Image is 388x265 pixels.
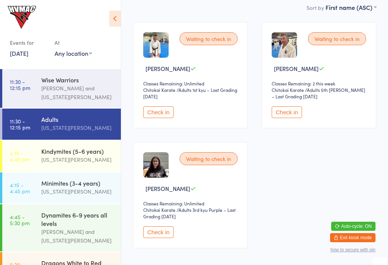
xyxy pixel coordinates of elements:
time: 4:15 - 4:45 pm [10,150,30,162]
div: Wise Warriors [41,76,114,84]
a: 11:30 -12:15 pmAdults[US_STATE][PERSON_NAME] [2,109,121,140]
div: Minimites (3-4 years) [41,179,114,187]
div: Waiting to check in [180,152,238,165]
a: 11:30 -12:15 pmWise Warriors[PERSON_NAME] and [US_STATE][PERSON_NAME] [2,69,121,108]
div: [US_STATE][PERSON_NAME] [41,155,114,164]
div: Chitokai Karate [143,87,175,93]
div: Adults [41,115,114,123]
button: Check in [143,106,174,118]
div: [US_STATE][PERSON_NAME] [41,123,114,132]
time: 11:30 - 12:15 pm [10,118,30,130]
div: Classes Remaining: 2 this week [272,80,368,87]
div: [PERSON_NAME] and [US_STATE][PERSON_NAME] [41,84,114,101]
span: [PERSON_NAME] [274,65,319,73]
button: Check in [272,106,302,118]
button: Exit kiosk mode [330,233,375,242]
img: image1724312482.png [272,32,297,58]
div: Waiting to check in [308,32,366,45]
img: Hunter Valley Martial Arts Centre Morisset [8,6,36,29]
div: Kindymites (5-6 years) [41,147,114,155]
div: Any location [55,49,92,57]
img: image1692257162.png [143,152,169,178]
time: 4:15 - 4:45 pm [10,182,30,194]
time: 4:45 - 5:30 pm [10,214,30,226]
div: Classes Remaining: Unlimited [143,80,240,87]
span: [PERSON_NAME] [145,65,190,73]
button: how to secure with pin [330,247,375,252]
button: Check in [143,226,174,238]
div: Dynamites 6-9 years all levels [41,211,114,227]
span: / Adults 3rd kyu Purple – Last Grading [DATE] [143,207,236,219]
div: [US_STATE][PERSON_NAME] [41,187,114,196]
div: Waiting to check in [180,32,238,45]
div: First name (ASC) [325,3,376,11]
a: [DATE] [10,49,28,57]
div: [PERSON_NAME] and [US_STATE][PERSON_NAME] [41,227,114,245]
a: 4:15 -4:45 pmKindymites (5-6 years)[US_STATE][PERSON_NAME] [2,140,121,172]
div: Events for [10,36,47,49]
a: 4:15 -4:45 pmMinimites (3-4 years)[US_STATE][PERSON_NAME] [2,172,121,203]
time: 11:30 - 12:15 pm [10,79,30,91]
button: Auto-cycle: ON [331,222,375,231]
span: / Adults 5th [PERSON_NAME] – Last Grading [DATE] [272,87,365,99]
img: image1683620534.png [143,32,169,58]
span: / Adults 1st kyu – Last Grading [DATE] [143,87,237,99]
div: Chitokai Karate [272,87,304,93]
span: [PERSON_NAME] [145,185,190,192]
div: At [55,36,92,49]
div: Classes Remaining: Unlimited [143,200,240,207]
label: Sort by [307,4,324,11]
a: 4:45 -5:30 pmDynamites 6-9 years all levels[PERSON_NAME] and [US_STATE][PERSON_NAME] [2,204,121,251]
div: Chitokai Karate [143,207,175,213]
